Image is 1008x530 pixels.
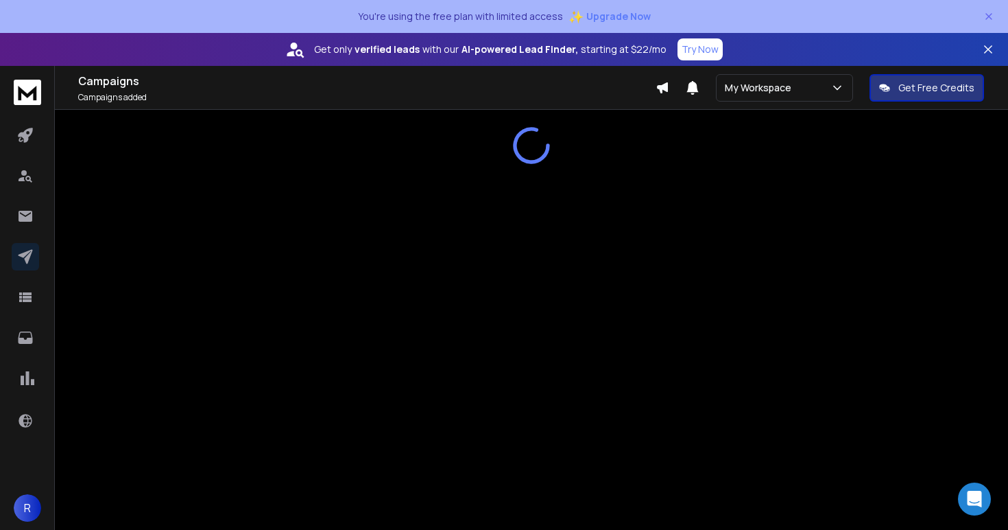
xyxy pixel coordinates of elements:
button: ✨Upgrade Now [568,3,651,30]
button: R [14,494,41,522]
p: Campaigns added [78,92,656,103]
p: My Workspace [725,81,797,95]
span: Upgrade Now [586,10,651,23]
strong: AI-powered Lead Finder, [461,43,578,56]
p: You're using the free plan with limited access [358,10,563,23]
button: Get Free Credits [869,74,984,102]
button: Try Now [677,38,723,60]
p: Get only with our starting at $22/mo [314,43,667,56]
p: Try Now [682,43,719,56]
p: Get Free Credits [898,81,974,95]
span: ✨ [568,7,584,26]
strong: verified leads [355,43,420,56]
div: Open Intercom Messenger [958,483,991,516]
h1: Campaigns [78,73,656,89]
img: logo [14,80,41,105]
